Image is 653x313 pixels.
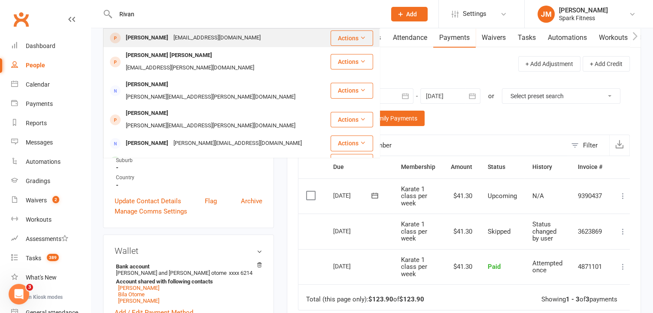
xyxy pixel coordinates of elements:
th: Invoice # [570,156,610,178]
div: [DATE] [333,189,373,202]
span: Attempted once [532,259,562,274]
button: Actions [331,135,373,151]
strong: $123.90 [399,295,424,303]
span: Status changed by user [532,220,556,242]
button: Actions [331,83,373,98]
a: Clubworx [10,9,32,30]
strong: Bank account [116,263,258,270]
div: or [488,91,494,101]
div: Tasks [26,255,41,262]
div: [PERSON_NAME] [PERSON_NAME] [123,49,215,62]
td: 9390437 [570,178,610,214]
a: Gradings [11,172,91,191]
div: Country [116,174,262,182]
div: What's New [26,274,57,281]
td: $41.30 [443,249,480,285]
td: $41.30 [443,178,480,214]
a: Reports [11,114,91,133]
a: Waivers [476,28,512,48]
div: [EMAIL_ADDRESS][PERSON_NAME][DOMAIN_NAME] [123,62,257,74]
a: Bila Otome [118,291,145,298]
span: 2 [52,196,59,203]
a: Flag [205,196,217,206]
a: Messages [11,133,91,152]
input: Search... [113,8,380,20]
div: Assessments [26,235,68,242]
div: [DATE] [333,224,373,238]
td: 4871101 [570,249,610,285]
div: Total (this page only): of [306,296,424,303]
th: Membership [393,156,443,178]
div: [PERSON_NAME] [123,32,171,44]
button: Actions [331,112,373,127]
a: Workouts [11,210,91,229]
h3: Wallet [115,246,262,256]
div: [PERSON_NAME][EMAIL_ADDRESS][DOMAIN_NAME] [171,137,304,150]
a: [PERSON_NAME] [118,298,159,304]
a: Tasks 389 [11,249,91,268]
li: [PERSON_NAME] and [PERSON_NAME] otome [115,262,262,305]
button: Actions [331,54,373,69]
div: [PERSON_NAME][EMAIL_ADDRESS][PERSON_NAME][DOMAIN_NAME] [123,91,298,103]
a: Archive [241,196,262,206]
strong: - [116,181,262,189]
strong: Account shared with following contacts [116,278,258,285]
span: xxxx 6214 [229,270,252,276]
a: Assessments [11,229,91,249]
a: [PERSON_NAME] [118,285,159,291]
button: + Add Credit [583,56,630,72]
div: JM [538,6,555,23]
div: [EMAIL_ADDRESS][DOMAIN_NAME] [171,32,263,44]
strong: - [116,164,262,172]
div: Filter [583,140,598,150]
div: [PERSON_NAME] [123,78,171,91]
th: Amount [443,156,480,178]
span: Skipped [488,228,510,235]
span: 3 [26,284,33,291]
button: Filter [567,135,609,156]
a: Attendance [387,28,433,48]
strong: 3 [586,295,589,303]
div: Dashboard [26,42,55,49]
div: Payments [26,100,53,107]
span: Add [406,11,417,18]
span: Paid [488,263,501,271]
div: [PERSON_NAME][EMAIL_ADDRESS][PERSON_NAME][DOMAIN_NAME] [123,120,298,132]
div: [PERSON_NAME] [123,156,171,168]
div: Messages [26,139,53,146]
a: Update Contact Details [115,196,181,206]
div: Calendar [26,81,50,88]
strong: $123.90 [368,295,393,303]
span: Karate 1 class per week [401,256,427,278]
span: N/A [532,192,544,200]
div: Waivers [26,197,47,204]
div: Automations [26,158,61,165]
a: Workouts [593,28,634,48]
a: Manage Comms Settings [115,206,187,217]
iframe: Intercom live chat [9,284,29,304]
div: [DATE] [333,259,373,273]
span: Karate 1 class per week [401,185,427,207]
td: 3623869 [570,214,610,249]
div: Reports [26,120,47,126]
a: Automations [542,28,593,48]
a: People [11,56,91,75]
th: History [525,156,570,178]
div: [PERSON_NAME] [123,107,171,120]
div: People [26,62,45,69]
a: Automations [11,152,91,172]
a: Tasks [512,28,542,48]
button: Actions [331,30,373,46]
th: Due [325,156,393,178]
div: [PERSON_NAME] [123,137,171,150]
div: Gradings [26,178,50,184]
button: Actions [331,154,373,169]
a: Calendar [11,75,91,94]
span: Settings [463,4,486,24]
span: Karate 1 class per week [401,220,427,242]
td: $41.30 [443,214,480,249]
div: Showing of payments [541,296,617,303]
a: Payments [433,28,476,48]
a: What's New [11,268,91,287]
span: 389 [47,254,59,261]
